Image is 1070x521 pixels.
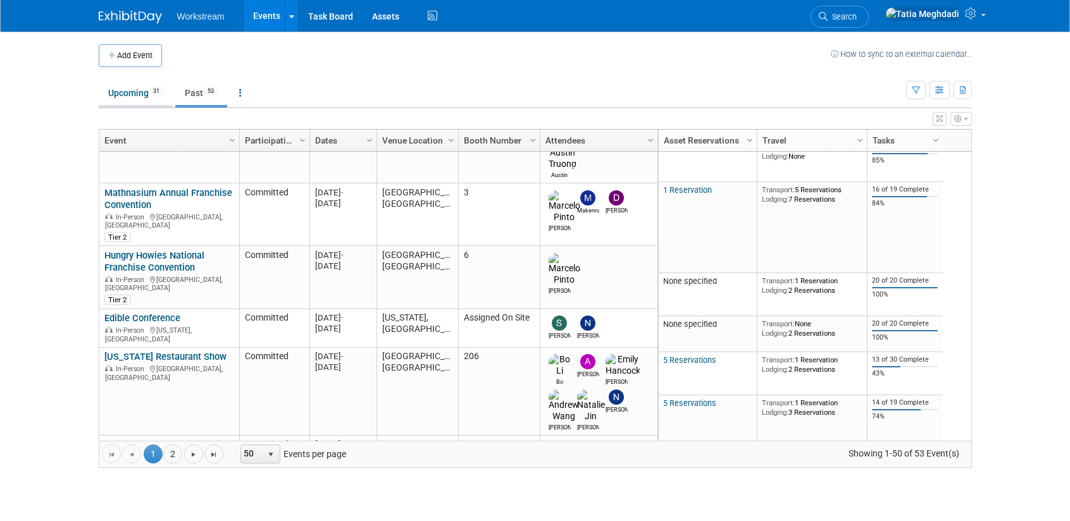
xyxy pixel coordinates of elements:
[872,319,938,328] div: 20 of 20 Complete
[606,405,628,414] div: Nick Walters
[105,276,113,282] img: In-Person Event
[116,213,148,221] span: In-Person
[175,81,227,105] a: Past53
[184,444,203,463] a: Go to the next page
[549,223,571,233] div: Marcelo Pinto
[376,348,458,436] td: [GEOGRAPHIC_DATA], [GEOGRAPHIC_DATA]
[885,7,960,21] img: Tatia Meghdadi
[549,354,571,377] img: Bo Li
[549,377,571,386] div: Bo Li
[549,389,579,422] img: Andrew Wang
[116,326,148,334] span: In-Person
[376,183,458,246] td: [GEOGRAPHIC_DATA], [GEOGRAPHIC_DATA]
[239,246,309,309] td: Committed
[104,363,233,382] div: [GEOGRAPHIC_DATA], [GEOGRAPHIC_DATA]
[446,135,456,145] span: Column Settings
[549,170,571,180] div: Austin Truong
[606,205,628,215] div: Dwight Smith
[931,135,941,145] span: Column Settings
[577,422,599,432] div: Natalie Jin
[549,422,571,432] div: Andrew Wang
[127,450,137,460] span: Go to the previous page
[762,286,788,295] span: Lodging:
[837,444,971,462] span: Showing 1-50 of 53 Event(s)
[122,444,141,463] a: Go to the previous page
[762,365,788,374] span: Lodging:
[106,450,116,460] span: Go to the first page
[464,130,532,151] a: Booth Number
[528,135,538,145] span: Column Settings
[645,135,656,145] span: Column Settings
[872,276,938,285] div: 20 of 20 Complete
[580,316,595,331] img: Nicole Kim
[105,365,113,371] img: In-Person Event
[363,130,376,149] a: Column Settings
[545,130,649,151] a: Attendees
[552,316,567,331] img: Sarah Chan
[458,348,540,436] td: 206
[872,290,938,299] div: 100%
[444,130,458,149] a: Column Settings
[315,187,371,198] div: [DATE]
[745,135,755,145] span: Column Settings
[382,130,450,151] a: Venue Location
[609,389,624,405] img: Nick Walters
[606,377,628,386] div: Emily Hancock
[663,355,716,365] a: 5 Reservations
[458,436,540,489] td: 311
[104,295,131,305] div: Tier 2
[743,130,757,149] a: Column Settings
[376,436,458,489] td: Provo, [GEOGRAPHIC_DATA]
[831,49,972,59] a: How to sync to an external calendar...
[144,444,163,463] span: 1
[872,333,938,342] div: 100%
[762,195,788,204] span: Lodging:
[609,190,624,205] img: Dwight Smith
[295,130,309,149] a: Column Settings
[204,444,223,463] a: Go to the last page
[99,11,162,23] img: ExhibitDay
[644,130,657,149] a: Column Settings
[204,87,218,96] span: 53
[104,130,231,151] a: Event
[762,152,788,161] span: Lodging:
[341,188,344,197] span: -
[99,44,162,67] button: Add Event
[580,190,595,205] img: Makenna Clark
[762,276,862,295] div: 1 Reservation 2 Reservations
[929,130,943,149] a: Column Settings
[762,408,788,417] span: Lodging:
[104,351,227,362] a: [US_STATE] Restaurant Show
[105,213,113,219] img: In-Person Event
[315,362,371,372] div: [DATE]
[762,398,795,407] span: Transport:
[577,389,605,422] img: Natalie Jin
[315,312,371,323] div: [DATE]
[873,130,935,151] a: Tasks
[762,398,862,417] div: 1 Reservation 3 Reservations
[664,130,749,151] a: Asset Reservations
[549,137,576,170] img: Austin Truong
[245,130,301,151] a: Participation
[762,329,788,338] span: Lodging:
[104,324,233,343] div: [US_STATE], [GEOGRAPHIC_DATA]
[663,276,717,286] span: None specified
[209,450,219,460] span: Go to the last page
[224,444,359,463] span: Events per page
[227,135,237,145] span: Column Settings
[526,130,540,149] a: Column Settings
[663,398,716,408] a: 5 Reservations
[315,250,371,260] div: [DATE]
[239,348,309,436] td: Committed
[341,250,344,260] span: -
[241,445,263,463] span: 50
[872,412,938,421] div: 74%
[762,185,795,194] span: Transport:
[872,355,938,364] div: 13 of 30 Complete
[811,6,869,28] a: Search
[364,135,375,145] span: Column Settings
[549,253,580,286] img: Marcelo Pinto
[762,276,795,285] span: Transport:
[458,309,540,348] td: Assigned On Site
[104,232,131,242] div: Tier 2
